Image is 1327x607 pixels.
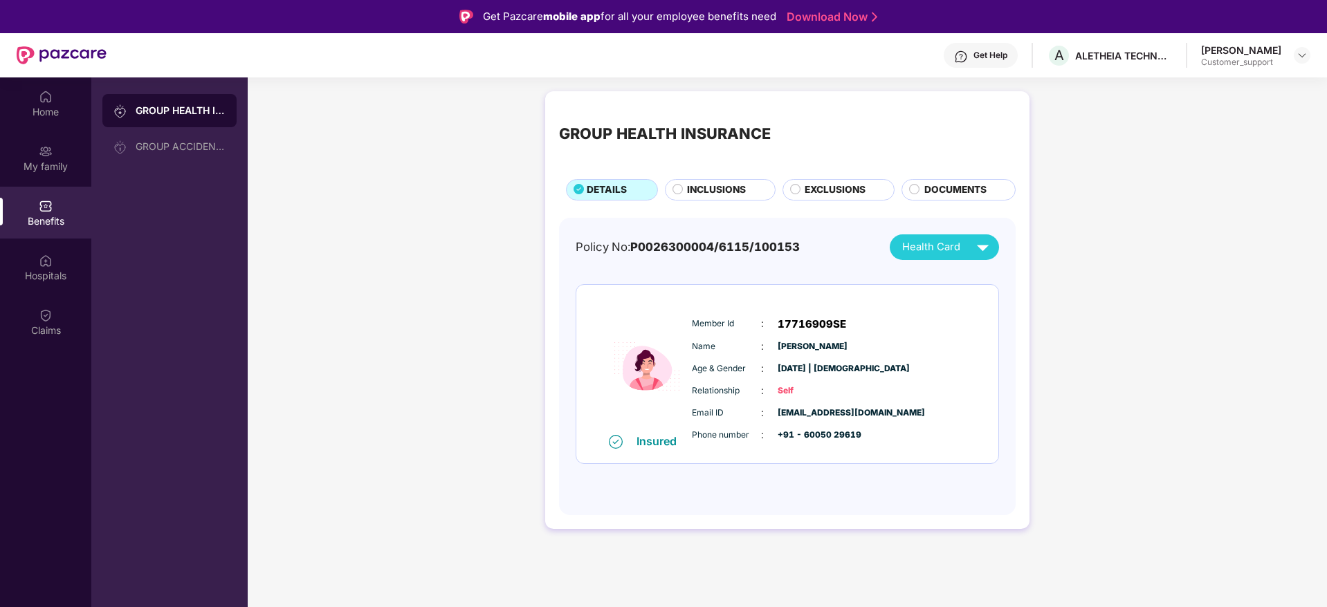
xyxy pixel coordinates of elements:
[692,384,761,398] span: Relationship
[39,199,53,213] img: svg+xml;base64,PHN2ZyBpZD0iQmVuZWZpdHMiIHhtbG5zPSJodHRwOi8vd3d3LnczLm9yZy8yMDAwL3N2ZyIgd2lkdGg9Ij...
[17,46,107,64] img: New Pazcare Logo
[39,254,53,268] img: svg+xml;base64,PHN2ZyBpZD0iSG9zcGl0YWxzIiB4bWxucz0iaHR0cDovL3d3dy53My5vcmcvMjAwMC9zdmciIHdpZHRoPS...
[576,238,800,256] div: Policy No:
[692,429,761,442] span: Phone number
[778,340,847,353] span: [PERSON_NAME]
[778,407,847,420] span: [EMAIL_ADDRESS][DOMAIN_NAME]
[971,235,995,259] img: svg+xml;base64,PHN2ZyB4bWxucz0iaHR0cDovL3d3dy53My5vcmcvMjAwMC9zdmciIHZpZXdCb3g9IjAgMCAyNCAyNCIgd2...
[113,104,127,118] img: svg+xml;base64,PHN2ZyB3aWR0aD0iMjAiIGhlaWdodD0iMjAiIHZpZXdCb3g9IjAgMCAyMCAyMCIgZmlsbD0ibm9uZSIgeG...
[761,405,764,420] span: :
[778,384,847,398] span: Self
[761,361,764,376] span: :
[1297,50,1308,61] img: svg+xml;base64,PHN2ZyBpZD0iRHJvcGRvd24tMzJ4MzIiIHhtbG5zPSJodHRwOi8vd3d3LnczLm9yZy8yMDAwL3N2ZyIgd2...
[113,140,127,154] img: svg+xml;base64,PHN2ZyB3aWR0aD0iMjAiIGhlaWdodD0iMjAiIHZpZXdCb3g9IjAgMCAyMCAyMCIgZmlsbD0ibm9uZSIgeG...
[778,429,847,442] span: +91 - 60050 29619
[902,239,960,255] span: Health Card
[483,8,776,25] div: Get Pazcare for all your employee benefits need
[136,141,226,152] div: GROUP ACCIDENTAL INSURANCE
[787,10,873,24] a: Download Now
[609,435,623,449] img: svg+xml;base64,PHN2ZyB4bWxucz0iaHR0cDovL3d3dy53My5vcmcvMjAwMC9zdmciIHdpZHRoPSIxNiIgaGVpZ2h0PSIxNi...
[630,240,800,254] span: P0026300004/6115/100153
[1201,44,1281,57] div: [PERSON_NAME]
[637,434,685,448] div: Insured
[692,340,761,353] span: Name
[459,10,473,24] img: Logo
[136,104,226,118] div: GROUP HEALTH INSURANCE
[559,122,771,145] div: GROUP HEALTH INSURANCE
[692,362,761,375] span: Age & Gender
[692,317,761,330] span: Member Id
[1075,49,1172,62] div: ALETHEIA TECHNOLOGIES PRIVATE LIMITED
[587,183,627,198] span: DETAILS
[1201,57,1281,68] div: Customer_support
[890,234,999,260] button: Health Card
[39,144,53,158] img: svg+xml;base64,PHN2ZyB3aWR0aD0iMjAiIGhlaWdodD0iMjAiIHZpZXdCb3g9IjAgMCAyMCAyMCIgZmlsbD0ibm9uZSIgeG...
[778,362,847,375] span: [DATE] | [DEMOGRAPHIC_DATA]
[1054,47,1064,64] span: A
[954,50,968,64] img: svg+xml;base64,PHN2ZyBpZD0iSGVscC0zMngzMiIgeG1sbnM9Imh0dHA6Ly93d3cudzMub3JnLzIwMDAvc3ZnIiB3aWR0aD...
[39,90,53,104] img: svg+xml;base64,PHN2ZyBpZD0iSG9tZSIgeG1sbnM9Imh0dHA6Ly93d3cudzMub3JnLzIwMDAvc3ZnIiB3aWR0aD0iMjAiIG...
[692,407,761,420] span: Email ID
[761,383,764,398] span: :
[761,316,764,331] span: :
[872,10,877,24] img: Stroke
[605,299,688,434] img: icon
[687,183,746,198] span: INCLUSIONS
[778,316,846,333] span: 17716909SE
[761,427,764,442] span: :
[805,183,866,198] span: EXCLUSIONS
[761,339,764,354] span: :
[39,308,53,322] img: svg+xml;base64,PHN2ZyBpZD0iQ2xhaW0iIHhtbG5zPSJodHRwOi8vd3d3LnczLm9yZy8yMDAwL3N2ZyIgd2lkdGg9IjIwIi...
[924,183,987,198] span: DOCUMENTS
[973,50,1007,61] div: Get Help
[543,10,601,23] strong: mobile app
